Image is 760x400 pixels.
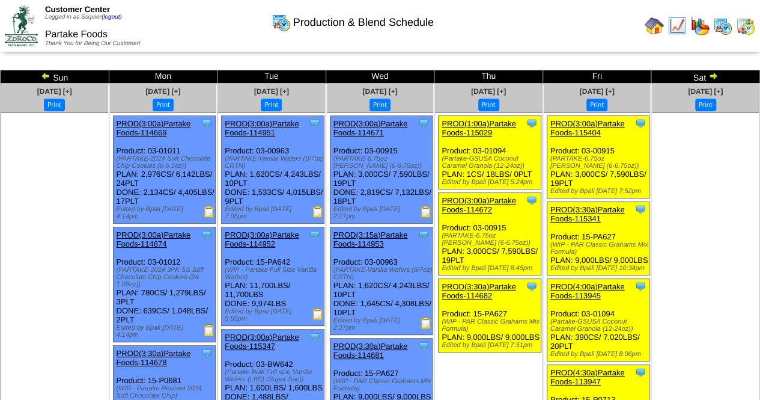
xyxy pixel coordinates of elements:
img: Tooltip [309,331,321,343]
button: Print [261,99,282,111]
div: Edited by Bpali [DATE] 5:55pm [225,308,323,322]
a: [DATE] [+] [362,87,397,96]
div: Product: 03-00915 PLAN: 3,000CS / 7,590LBS / 19PLT [547,116,649,198]
div: Edited by Bpali [DATE] 4:14pm [117,206,215,220]
td: Wed [326,70,434,84]
a: [DATE] [+] [688,87,723,96]
div: (PARTAKE-Vanilla Wafers (6/7oz) CRTN) [225,155,323,170]
div: Product: 03-01094 PLAN: 390CS / 7,020LBS / 20PLT [547,279,649,362]
a: PROD(3:30a)Partake Foods-114678 [117,349,191,367]
a: PROD(3:30a)Partake Foods-115341 [550,205,625,223]
td: Mon [109,70,217,84]
div: Product: 03-00915 PLAN: 3,000CS / 7,590LBS / 19PLT [439,193,541,275]
div: Product: 03-00963 PLAN: 1,620CS / 4,243LBS / 10PLT DONE: 1,645CS / 4,308LBS / 10PLT [330,227,432,335]
a: PROD(1:00a)Partake Foods-115029 [442,119,516,137]
td: Fri [543,70,651,84]
div: (PARTAKE-6.75oz [PERSON_NAME] (6-6.75oz)) [333,155,432,170]
div: Product: 15-PA627 PLAN: 9,000LBS / 9,000LBS [439,279,541,352]
a: PROD(3:15a)Partake Foods-114953 [333,230,408,248]
img: home.gif [645,16,664,35]
img: Production Report [312,206,324,218]
button: Print [695,99,716,111]
img: ZoRoCo_Logo(Green%26Foil)%20jpg.webp [5,5,38,46]
span: Logged in as Ssquier [45,14,122,20]
img: Tooltip [418,117,430,129]
div: (PARTAKE-2024 Soft Chocolate Chip Cookies (6-5.5oz)) [117,155,215,170]
td: Tue [217,70,326,84]
a: PROD(3:00a)Partake Foods-114671 [333,119,408,137]
img: Production Report [203,206,215,218]
span: Thank You for Being Our Customer! [45,40,141,47]
div: Edited by Bpali [DATE] 2:27pm [333,206,432,220]
img: calendarprod.gif [713,16,732,35]
button: Print [478,99,499,111]
div: (WIP - PAR Classic Grahams Mix Formula) [442,318,540,333]
img: line_graph.gif [667,16,687,35]
div: Product: 03-01094 PLAN: 1CS / 18LBS / 0PLT [439,116,541,189]
div: (Partake-GSUSA Coconut Caramel Granola (12-24oz)) [442,155,540,170]
div: Edited by Bpali [DATE] 8:45pm [442,265,540,272]
div: Product: 15-PA642 PLAN: 11,700LBS / 11,700LBS DONE: 9,974LBS [222,227,324,326]
div: (WIP - Partake Revised 2024 Soft Chocolate Chip) [117,385,215,399]
img: Tooltip [309,229,321,241]
a: PROD(3:00a)Partake Foods-115404 [550,119,625,137]
button: Print [369,99,391,111]
a: PROD(3:00a)Partake Foods-114951 [225,119,299,137]
img: Tooltip [418,340,430,352]
span: Customer Center [45,5,110,14]
img: Tooltip [526,280,538,292]
div: Edited by Bpali [DATE] 7:51pm [442,342,540,349]
a: PROD(3:00a)Partake Foods-114952 [225,230,299,248]
a: PROD(3:00a)Partake Foods-114669 [117,119,191,137]
img: Tooltip [201,117,213,129]
span: [DATE] [+] [471,87,506,96]
img: Tooltip [201,347,213,359]
div: (Partake-GSUSA Coconut Caramel Granola (12-24oz)) [550,318,649,333]
div: (WIP - PAR Classic Grahams Mix Formula) [333,378,432,392]
div: (WIP - PAR Classic Grahams Mix Formula) [550,241,649,256]
div: Edited by Bpali [DATE] 7:05pm [225,206,323,220]
div: (PARTAKE-6.75oz [PERSON_NAME] (6-6.75oz)) [550,155,649,170]
div: Edited by Bpali [DATE] 2:27pm [333,317,432,331]
div: Product: 03-01011 PLAN: 2,976CS / 6,142LBS / 24PLT DONE: 2,134CS / 4,405LBS / 17PLT [113,116,215,224]
td: Sat [651,70,760,84]
a: [DATE] [+] [254,87,289,96]
div: Edited by Bpali [DATE] 8:06pm [550,351,649,358]
img: Tooltip [201,229,213,241]
img: Tooltip [418,229,430,241]
span: Production & Blend Schedule [293,16,434,29]
div: Edited by Bpali [DATE] 10:34pm [550,265,649,272]
a: [DATE] [+] [37,87,72,96]
a: PROD(3:00a)Partake Foods-114674 [117,230,191,248]
img: Production Report [420,317,432,329]
div: Product: 03-01012 PLAN: 780CS / 1,279LBS / 3PLT DONE: 639CS / 1,048LBS / 2PLT [113,227,215,342]
img: Tooltip [634,203,646,215]
a: PROD(3:00a)Partake Foods-114672 [442,196,516,214]
div: Product: 03-00963 PLAN: 1,620CS / 4,243LBS / 10PLT DONE: 1,533CS / 4,015LBS / 9PLT [222,116,324,224]
td: Sun [1,70,109,84]
img: Tooltip [526,194,538,206]
a: PROD(4:30a)Partake Foods-113947 [550,368,625,386]
a: PROD(3:30a)Partake Foods-114682 [442,282,516,300]
img: arrowleft.gif [41,71,50,81]
div: (WIP - Partake Full Size Vanilla Wafers) [225,266,323,281]
img: calendarprod.gif [272,13,291,32]
div: Product: 15-PA627 PLAN: 9,000LBS / 9,000LBS [547,202,649,275]
a: PROD(4:00a)Partake Foods-113945 [550,282,625,300]
span: [DATE] [+] [145,87,180,96]
img: Production Report [203,324,215,336]
img: Tooltip [634,366,646,378]
button: Print [153,99,174,111]
div: Edited by Bpali [DATE] 7:52pm [550,188,649,195]
img: Production Report [312,308,324,320]
div: (PARTAKE-Vanilla Wafers (6/7oz) CRTN) [333,266,432,281]
a: [DATE] [+] [580,87,615,96]
div: (PARTAKE-2024 3PK SS Soft Chocolate Chip Cookies (24-1.09oz)) [117,266,215,288]
img: graph.gif [690,16,710,35]
div: Product: 03-00915 PLAN: 3,000CS / 7,590LBS / 19PLT DONE: 2,819CS / 7,132LBS / 18PLT [330,116,432,224]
